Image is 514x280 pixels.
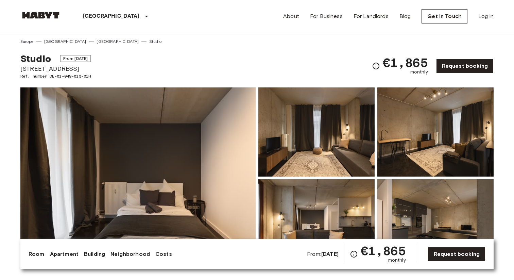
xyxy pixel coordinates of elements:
[372,62,380,70] svg: Check cost overview for full price breakdown. Please note that discounts apply to new joiners onl...
[20,73,91,79] span: Ref. number DE-01-049-013-01H
[110,250,150,258] a: Neighborhood
[377,87,494,177] img: Picture of unit DE-01-049-013-01H
[321,251,339,257] b: [DATE]
[307,250,339,258] span: From:
[97,38,139,45] a: [GEOGRAPHIC_DATA]
[84,250,105,258] a: Building
[436,59,494,73] a: Request booking
[283,12,299,20] a: About
[50,250,79,258] a: Apartment
[20,38,34,45] a: Europe
[44,38,86,45] a: [GEOGRAPHIC_DATA]
[383,56,428,69] span: €1,865
[428,247,485,261] a: Request booking
[149,38,161,45] a: Studio
[258,87,375,177] img: Picture of unit DE-01-049-013-01H
[155,250,172,258] a: Costs
[422,9,467,23] a: Get in Touch
[20,87,256,268] img: Marketing picture of unit DE-01-049-013-01H
[410,69,428,76] span: monthly
[83,12,140,20] p: [GEOGRAPHIC_DATA]
[60,55,91,62] span: From [DATE]
[20,12,61,19] img: Habyt
[399,12,411,20] a: Blog
[388,257,406,264] span: monthly
[20,53,51,64] span: Studio
[20,64,91,73] span: [STREET_ADDRESS]
[29,250,45,258] a: Room
[354,12,389,20] a: For Landlords
[310,12,343,20] a: For Business
[361,245,406,257] span: €1,865
[350,250,358,258] svg: Check cost overview for full price breakdown. Please note that discounts apply to new joiners onl...
[258,179,375,268] img: Picture of unit DE-01-049-013-01H
[478,12,494,20] a: Log in
[377,179,494,268] img: Picture of unit DE-01-049-013-01H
